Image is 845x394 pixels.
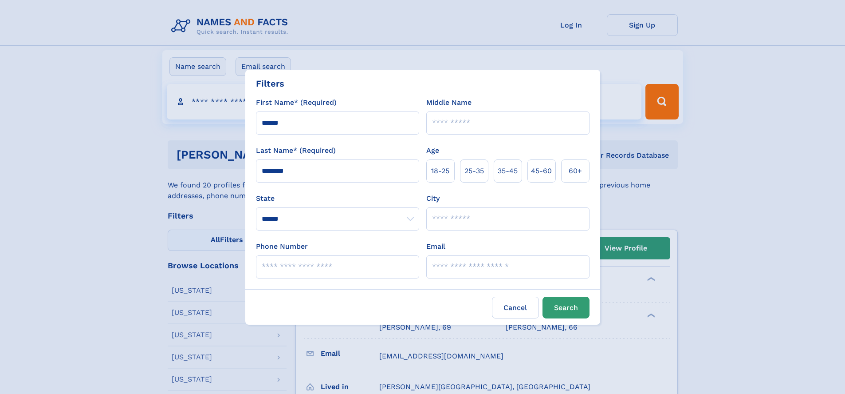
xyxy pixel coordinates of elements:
[431,166,449,176] span: 18‑25
[464,166,484,176] span: 25‑35
[426,241,445,252] label: Email
[492,297,539,318] label: Cancel
[426,97,472,108] label: Middle Name
[256,241,308,252] label: Phone Number
[256,97,337,108] label: First Name* (Required)
[531,166,552,176] span: 45‑60
[256,193,419,204] label: State
[426,145,439,156] label: Age
[426,193,440,204] label: City
[498,166,518,176] span: 35‑45
[542,297,590,318] button: Search
[256,145,336,156] label: Last Name* (Required)
[569,166,582,176] span: 60+
[256,77,284,90] div: Filters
